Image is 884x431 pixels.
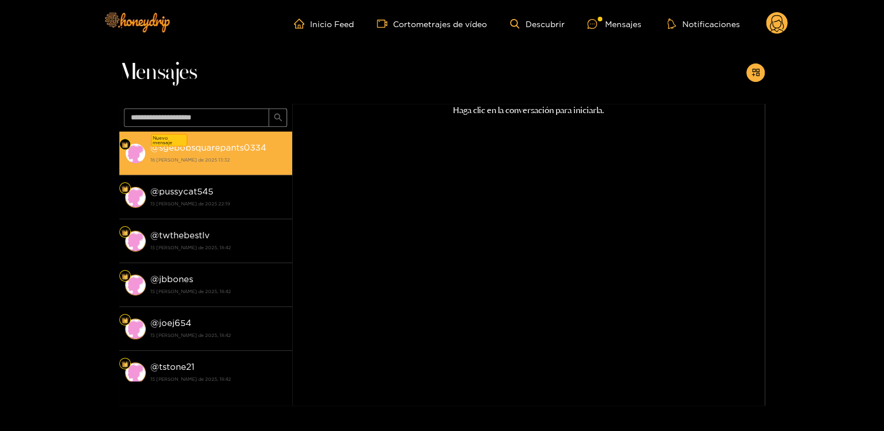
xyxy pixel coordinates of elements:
[746,63,765,82] button: añadir a la tienda de aplicaciones
[159,186,213,196] font: pussycat545
[159,143,266,152] font: sgebobsquarepants0334
[122,273,129,280] img: Nivel de ventilador
[150,362,159,372] font: @
[150,289,231,294] font: 15 [PERSON_NAME] de 2025, 18:42
[377,18,487,29] a: Cortometrajes de vídeo
[393,20,487,28] font: Cortometrajes de vídeo
[664,18,743,29] button: Notificaciones
[150,245,231,250] font: 15 [PERSON_NAME] de 2025, 18:42
[150,143,159,152] font: @
[122,229,129,236] img: Nivel de ventilador
[122,317,129,324] img: Nivel de ventilador
[294,18,310,29] span: hogar
[122,141,129,148] img: Nivel de ventilador
[525,20,564,28] font: Descubrir
[150,186,159,196] font: @
[122,185,129,192] img: Nivel de ventilador
[150,230,210,240] font: @twthebestlv
[377,18,393,29] span: cámara de vídeo
[159,362,194,372] font: tstone21
[605,20,641,28] font: Mensajes
[682,20,739,28] font: Notificaciones
[125,187,146,208] img: conversación
[150,377,231,381] font: 15 [PERSON_NAME] de 2025, 18:42
[150,318,159,328] font: @
[125,231,146,252] img: conversación
[125,275,146,295] img: conversación
[310,20,354,28] font: Inicio Feed
[125,318,146,339] img: conversación
[150,201,230,206] font: 15 [PERSON_NAME] de 2025 22:19
[150,274,193,284] font: @jbbones
[510,19,564,29] a: Descubrir
[150,333,231,338] font: 15 [PERSON_NAME] de 2025, 18:42
[153,136,172,145] font: Nuevo mensaje
[453,105,604,115] font: Haga clic en la conversación para iniciarla.
[294,18,354,29] a: Inicio Feed
[122,361,129,368] img: Nivel de ventilador
[159,318,191,328] font: joej654
[125,143,146,164] img: conversación
[119,61,197,84] font: Mensajes
[125,362,146,383] img: conversación
[274,113,282,123] span: buscar
[751,68,760,78] span: añadir a la tienda de aplicaciones
[269,108,287,127] button: buscar
[150,158,230,162] font: 16 [PERSON_NAME] de 2025 13:32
